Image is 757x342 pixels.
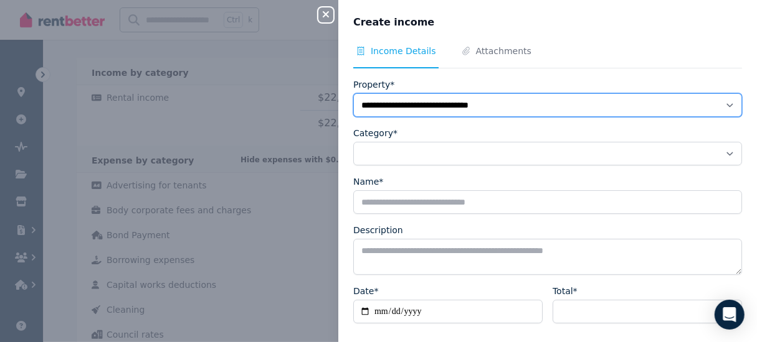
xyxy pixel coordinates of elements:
label: Category* [353,127,398,139]
span: Income Details [371,45,436,57]
label: Property* [353,78,394,91]
label: Description [353,224,403,236]
label: Date* [353,285,378,297]
label: Name* [353,175,383,188]
span: Attachments [476,45,531,57]
div: Open Intercom Messenger [715,300,745,330]
nav: Tabs [353,45,742,68]
span: Create income [353,15,434,30]
label: Total* [553,285,578,297]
